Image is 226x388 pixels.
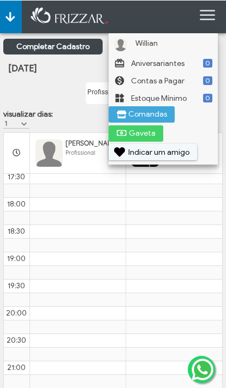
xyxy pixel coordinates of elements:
[135,38,158,47] span: Willian
[6,308,27,317] span: 20:00
[3,109,53,118] label: visualizar dias:
[8,8,14,25] span: ui-button
[203,58,212,67] span: 0
[8,281,25,290] span: 19:30
[8,226,25,235] span: 18:30
[66,149,95,156] span: Profissional
[109,89,218,106] a: 0 Estoque Mínimo
[131,76,185,85] span: Contas a Pagar
[109,125,163,141] button: Gaveta
[7,253,26,263] span: 19:00
[66,138,120,147] span: [PERSON_NAME]
[3,118,20,128] label: 1
[86,82,130,96] label: Profissional
[109,143,197,160] button: Indicar um amigo
[109,54,218,71] a: 0 Aniversariantes
[128,129,156,137] span: Gaveta
[131,58,185,68] span: Aniversariantes
[189,356,216,382] img: whatsapp.png
[7,335,26,344] span: 20:30
[128,148,189,156] span: Indicar um amigo
[8,172,25,181] span: 17:30
[128,110,167,118] span: Comandas
[7,362,26,372] span: 21:00
[109,34,218,54] a: Willian
[35,139,63,166] img: FuncionarioFotoBean_get.xhtml
[109,106,175,122] button: Comandas
[203,93,212,102] span: 0
[109,71,218,89] a: 0 Contas a Pagar
[131,93,187,102] span: Estoque Mínimo
[203,76,212,84] span: 0
[3,38,103,54] a: Completar Cadastro
[8,62,37,74] span: [DATE]
[7,199,26,208] span: 18:00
